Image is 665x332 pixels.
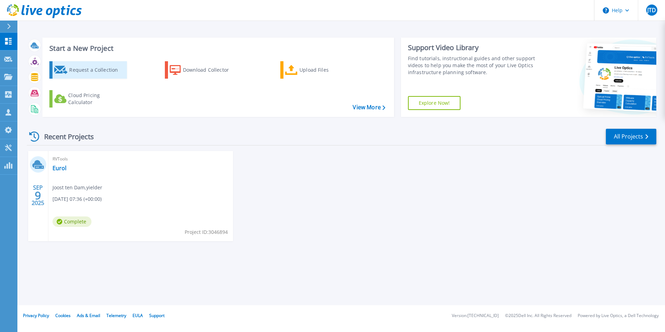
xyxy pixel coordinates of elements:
div: Recent Projects [27,128,103,145]
div: Find tutorials, instructional guides and other support videos to help you make the most of your L... [408,55,538,76]
li: © 2025 Dell Inc. All Rights Reserved [505,314,571,318]
a: EULA [133,313,143,318]
div: Download Collector [183,63,239,77]
div: Upload Files [299,63,355,77]
a: Support [149,313,165,318]
a: View More [353,104,385,111]
a: Explore Now! [408,96,461,110]
span: 9 [35,192,41,198]
a: Cookies [55,313,71,318]
span: [DATE] 07:36 (+00:00) [53,195,102,203]
a: Request a Collection [49,61,127,79]
a: Eurol [53,165,66,172]
li: Powered by Live Optics, a Dell Technology [578,314,659,318]
a: Cloud Pricing Calculator [49,90,127,108]
div: SEP 2025 [31,183,45,208]
span: Project ID: 3046894 [185,228,228,236]
span: Complete [53,216,91,227]
span: JTD [647,7,656,13]
a: Privacy Policy [23,313,49,318]
li: Version: [TECHNICAL_ID] [452,314,499,318]
a: All Projects [606,129,656,144]
div: Cloud Pricing Calculator [68,92,124,106]
a: Telemetry [106,313,126,318]
span: Joost ten Dam , yielder [53,184,102,191]
span: RVTools [53,155,229,163]
h3: Start a New Project [49,45,385,52]
a: Ads & Email [77,313,100,318]
a: Upload Files [280,61,358,79]
a: Download Collector [165,61,242,79]
div: Support Video Library [408,43,538,52]
div: Request a Collection [69,63,125,77]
